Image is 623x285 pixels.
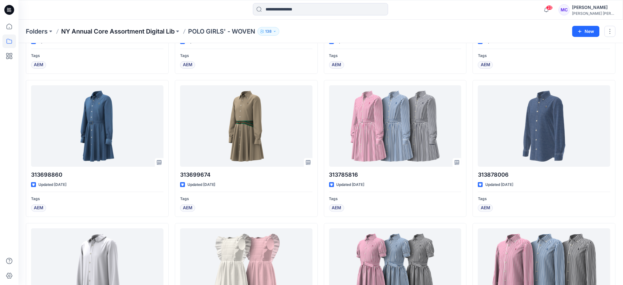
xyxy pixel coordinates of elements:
[481,204,490,212] span: AEM
[187,182,215,188] p: Updated [DATE]
[183,61,192,69] span: AEM
[329,171,462,179] p: 313785816
[329,196,462,202] p: Tags
[559,4,570,15] div: MC
[61,27,175,36] a: NY Annual Core Assortment Digital Lib
[31,53,164,59] p: Tags
[265,28,272,35] p: 138
[572,11,615,16] div: [PERSON_NAME] [PERSON_NAME]
[26,27,48,36] a: Folders
[332,61,341,69] span: AEM
[337,182,365,188] p: Updated [DATE]
[188,27,255,36] p: POLO GIRLS' - WOVEN
[180,171,313,179] p: 313699674
[31,171,164,179] p: 313698860
[481,61,490,69] span: AEM
[34,204,43,212] span: AEM
[572,4,615,11] div: [PERSON_NAME]
[183,204,192,212] span: AEM
[258,27,279,36] button: 138
[546,5,553,10] span: 23
[572,26,600,37] button: New
[332,204,341,212] span: AEM
[31,85,164,167] a: 313698860
[34,61,43,69] span: AEM
[478,85,610,167] a: 313878006
[478,53,610,59] p: Tags
[329,53,462,59] p: Tags
[478,171,610,179] p: 313878006
[180,196,313,202] p: Tags
[478,196,610,202] p: Tags
[485,182,513,188] p: Updated [DATE]
[329,85,462,167] a: 313785816
[180,53,313,59] p: Tags
[180,85,313,167] a: 313699674
[31,196,164,202] p: Tags
[38,182,66,188] p: Updated [DATE]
